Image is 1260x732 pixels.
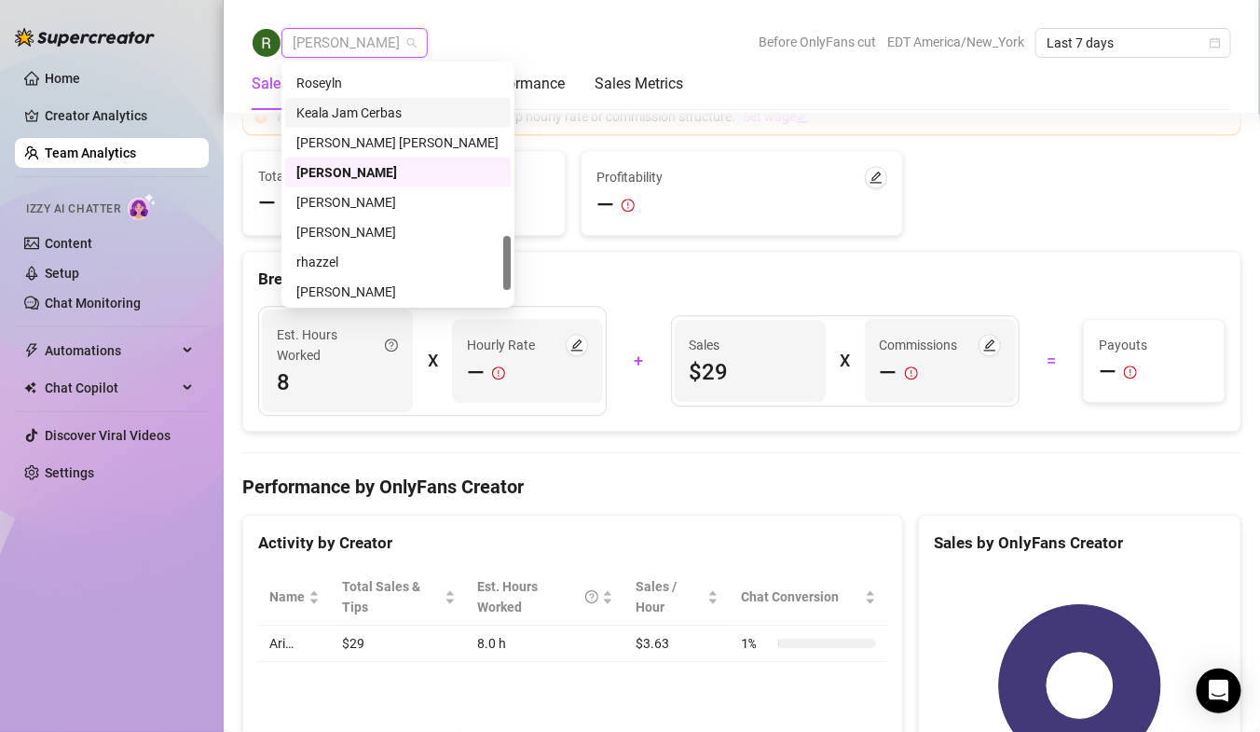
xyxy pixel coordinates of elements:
[285,158,511,187] div: Ruphine Jonald
[730,569,887,626] th: Chat Conversion
[296,282,500,302] div: [PERSON_NAME]
[277,325,398,366] div: Est. Hours Worked
[45,296,141,311] a: Chat Monitoring
[296,192,500,213] div: [PERSON_NAME]
[252,73,288,95] div: Sales
[293,29,417,57] span: Ruphine Jonald
[45,373,177,403] span: Chat Copilot
[24,381,36,394] img: Chat Copilot
[467,358,485,388] span: —
[624,626,730,662] td: $3.63
[296,222,500,242] div: [PERSON_NAME]
[285,187,511,217] div: Paul James Soriano
[277,367,398,397] span: 8
[570,338,583,352] span: edit
[841,346,850,376] div: X
[428,346,437,376] div: X
[285,217,511,247] div: Khristine
[285,68,511,98] div: Roseyln
[45,145,136,160] a: Team Analytics
[1124,357,1137,387] span: exclamation-circle
[983,338,996,352] span: edit
[1031,346,1072,376] div: =
[467,626,625,662] td: 8.0 h
[258,531,887,556] div: Activity by Creator
[296,162,500,183] div: [PERSON_NAME]
[258,166,338,186] span: Total Payouts
[880,358,897,388] span: —
[15,28,155,47] img: logo-BBDzfeDw.svg
[385,325,398,366] span: question-circle
[741,633,771,654] span: 1 %
[690,335,811,355] span: Sales
[331,626,467,662] td: $29
[624,569,730,626] th: Sales / Hour
[743,106,809,127] a: Set wageedit
[296,252,500,272] div: rhazzel
[1099,335,1210,355] span: Payouts
[596,167,664,187] span: Profitability
[331,569,467,626] th: Total Sales & Tips
[905,358,918,388] span: exclamation-circle
[45,101,194,131] a: Creator Analytics
[254,110,267,123] span: exclamation-circle
[870,171,883,184] span: edit
[478,576,599,617] div: Est. Hours Worked
[45,428,171,443] a: Discover Viral Videos
[285,277,511,307] div: Lloyd
[1197,669,1241,713] div: Open Intercom Messenger
[275,106,1229,127] div: To view chatter salary details, please set up hourly rate or commission structure.
[1210,37,1221,48] span: calendar
[585,576,598,617] span: question-circle
[258,267,1226,292] div: Breakdown
[934,531,1226,556] div: Sales by OnlyFans Creator
[480,73,565,95] div: Performance
[596,190,614,220] span: —
[1047,29,1220,57] span: Last 7 days
[285,247,511,277] div: rhazzel
[741,587,861,607] span: Chat Conversion
[296,103,500,123] div: Keala Jam Cerbas
[759,28,876,56] span: Before OnlyFans cut
[285,128,511,158] div: Shahani Villareal
[285,98,511,128] div: Keala Jam Cerbas
[1099,357,1116,387] span: —
[45,336,177,366] span: Automations
[636,576,704,617] span: Sales / Hour
[887,28,1024,56] span: EDT America/New_York
[24,343,39,358] span: thunderbolt
[796,110,809,123] span: edit
[45,236,92,251] a: Content
[622,199,635,212] span: exclamation-circle
[258,626,331,662] td: Ari…
[690,357,811,387] span: $29
[269,587,305,607] span: Name
[45,71,80,86] a: Home
[45,465,94,480] a: Settings
[467,335,535,355] article: Hourly Rate
[880,335,958,355] article: Commissions
[595,73,683,95] div: Sales Metrics
[26,200,120,218] span: Izzy AI Chatter
[128,193,157,220] img: AI Chatter
[296,132,500,153] div: [PERSON_NAME] [PERSON_NAME]
[296,73,500,93] div: Roseyln
[492,358,505,388] span: exclamation-circle
[258,188,276,218] span: —
[258,569,331,626] th: Name
[618,346,659,376] div: +
[242,474,1241,500] h4: Performance by OnlyFans Creator
[342,576,441,617] span: Total Sales & Tips
[45,266,79,281] a: Setup
[253,29,281,57] img: Ruphine Jonald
